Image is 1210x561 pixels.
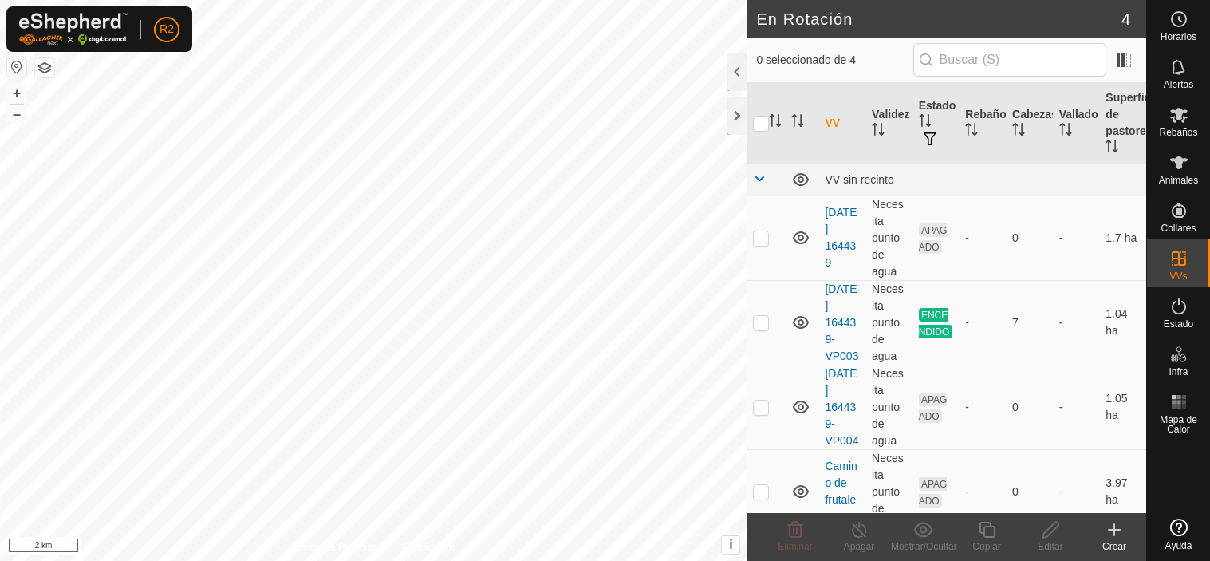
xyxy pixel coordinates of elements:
[1012,125,1025,138] p-sorticon: Activar para ordenar
[825,206,857,269] a: [DATE] 164439
[1165,541,1192,551] span: Ayuda
[1161,223,1196,233] span: Collares
[1121,7,1130,31] span: 4
[865,280,912,365] td: Necesita punto de agua
[965,484,999,500] div: -
[919,393,948,423] span: APAGADO
[291,540,383,555] a: Política de Privacidad
[1053,449,1100,534] td: -
[791,117,804,129] p-sorticon: Activar para ordenar
[1169,271,1187,281] span: VVs
[919,117,932,129] p-sorticon: Activar para ordenar
[1099,196,1146,280] td: 1.7 ha
[722,536,739,554] button: i
[1099,280,1146,365] td: 1.04 ha
[825,367,858,447] a: [DATE] 164439-VP004
[959,83,1006,164] th: Rebaño
[1159,128,1197,137] span: Rebaños
[865,365,912,449] td: Necesita punto de agua
[1169,367,1188,377] span: Infra
[1106,142,1118,155] p-sorticon: Activar para ordenar
[919,477,948,508] span: APAGADO
[1053,83,1100,164] th: Vallado
[965,125,978,138] p-sorticon: Activar para ordenar
[919,223,948,254] span: APAGADO
[865,449,912,534] td: Necesita punto de agua
[955,539,1019,554] div: Copiar
[913,43,1106,77] input: Buscar (S)
[1053,365,1100,449] td: -
[402,540,455,555] a: Contáctenos
[1059,125,1072,138] p-sorticon: Activar para ordenar
[778,541,812,552] span: Eliminar
[7,84,26,103] button: +
[1006,83,1053,164] th: Cabezas
[865,83,912,164] th: Validez
[1053,280,1100,365] td: -
[35,58,54,77] button: Capas del Mapa
[1159,176,1198,185] span: Animales
[1161,32,1196,41] span: Horarios
[1099,449,1146,534] td: 3.97 ha
[965,314,999,331] div: -
[825,460,857,523] a: Camino de frutales
[825,173,1140,186] div: VV sin recinto
[919,308,952,338] span: ENCENDIDO
[1151,415,1206,434] span: Mapa de Calor
[1006,280,1053,365] td: 7
[756,10,1121,29] h2: En Rotación
[19,13,128,45] img: Logo Gallagher
[1147,512,1210,557] a: Ayuda
[7,57,26,77] button: Restablecer Mapa
[965,230,999,247] div: -
[872,125,885,138] p-sorticon: Activar para ordenar
[818,83,865,164] th: VV
[827,539,891,554] div: Apagar
[825,282,858,362] a: [DATE] 164439-VP003
[1099,365,1146,449] td: 1.05 ha
[1006,365,1053,449] td: 0
[1006,449,1053,534] td: 0
[1164,319,1193,329] span: Estado
[1082,539,1146,554] div: Crear
[769,117,782,129] p-sorticon: Activar para ordenar
[1006,196,1053,280] td: 0
[729,538,732,551] span: i
[160,21,174,38] span: R2
[1019,539,1082,554] div: Editar
[891,539,955,554] div: Mostrar/Ocultar
[1053,196,1100,280] td: -
[7,105,26,124] button: –
[912,83,960,164] th: Estado
[865,196,912,280] td: Necesita punto de agua
[1099,83,1146,164] th: Superficie de pastoreo
[965,399,999,416] div: -
[756,52,912,69] span: 0 seleccionado de 4
[1164,80,1193,89] span: Alertas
